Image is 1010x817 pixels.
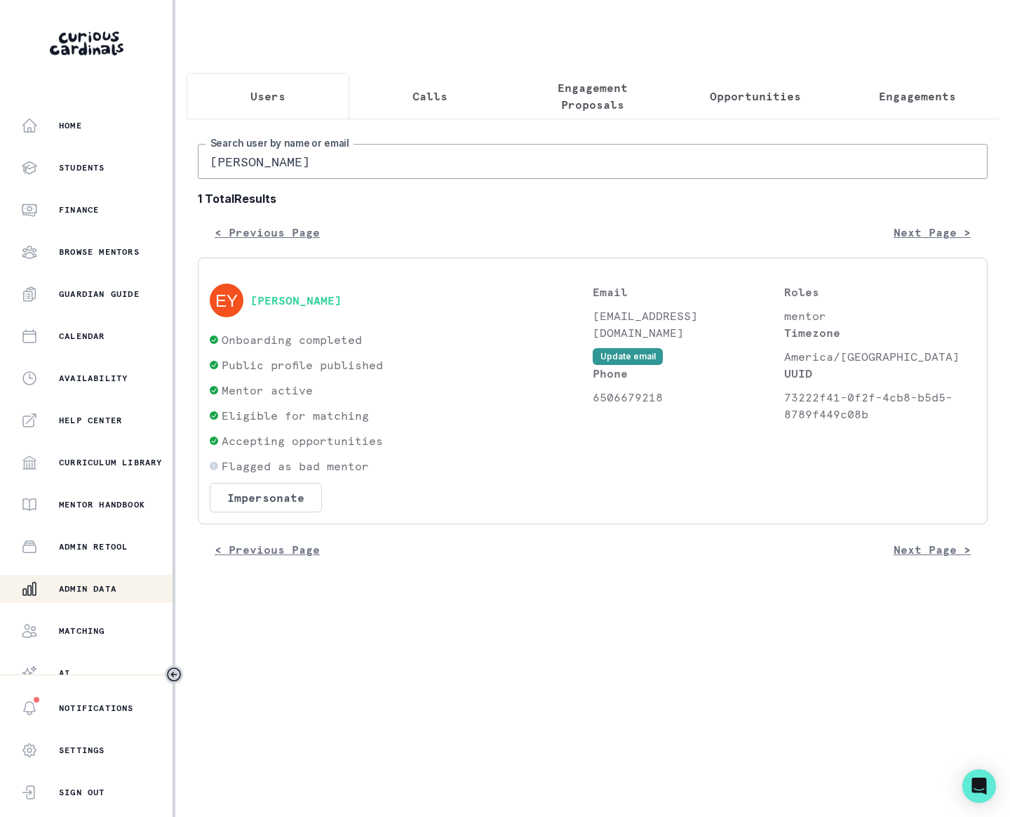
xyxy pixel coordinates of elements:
p: 6506679218 [593,389,784,406]
p: Mentor active [222,382,313,399]
p: Phone [593,365,784,382]
p: [EMAIL_ADDRESS][DOMAIN_NAME] [593,307,784,341]
p: Finance [59,204,99,215]
img: svg [210,284,243,317]
button: Next Page > [877,536,988,564]
button: < Previous Page [198,536,337,564]
p: Roles [784,284,976,300]
p: Public profile published [222,357,383,373]
p: Engagements [879,88,956,105]
button: [PERSON_NAME] [250,293,342,307]
p: Flagged as bad mentor [222,458,369,474]
p: Notifications [59,703,134,714]
p: Students [59,162,105,173]
p: Admin Data [59,583,116,595]
button: Impersonate [210,483,322,512]
button: Toggle sidebar [165,665,183,684]
button: Update email [593,348,663,365]
p: Accepting opportunities [222,432,383,449]
p: Email [593,284,784,300]
p: America/[GEOGRAPHIC_DATA] [784,348,976,365]
p: Opportunities [710,88,801,105]
p: AI [59,667,70,679]
p: Settings [59,745,105,756]
button: < Previous Page [198,218,337,246]
b: 1 Total Results [198,190,988,207]
p: Matching [59,625,105,637]
p: Sign Out [59,787,105,798]
p: Engagement Proposals [523,79,662,113]
button: Next Page > [877,218,988,246]
div: Open Intercom Messenger [962,769,996,803]
p: Calls [412,88,447,105]
p: Timezone [784,324,976,341]
p: Users [250,88,285,105]
p: 73222f41-0f2f-4cb8-b5d5-8789f449c08b [784,389,976,423]
p: Guardian Guide [59,288,140,300]
p: UUID [784,365,976,382]
img: Curious Cardinals Logo [50,32,123,55]
p: Browse Mentors [59,246,140,258]
p: mentor [784,307,976,324]
p: Admin Retool [59,541,128,552]
p: Help Center [59,415,122,426]
p: Eligible for matching [222,407,369,424]
p: Availability [59,373,128,384]
p: Curriculum Library [59,457,163,468]
p: Calendar [59,331,105,342]
p: Home [59,120,82,131]
p: Onboarding completed [222,331,362,348]
p: Mentor Handbook [59,499,145,510]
